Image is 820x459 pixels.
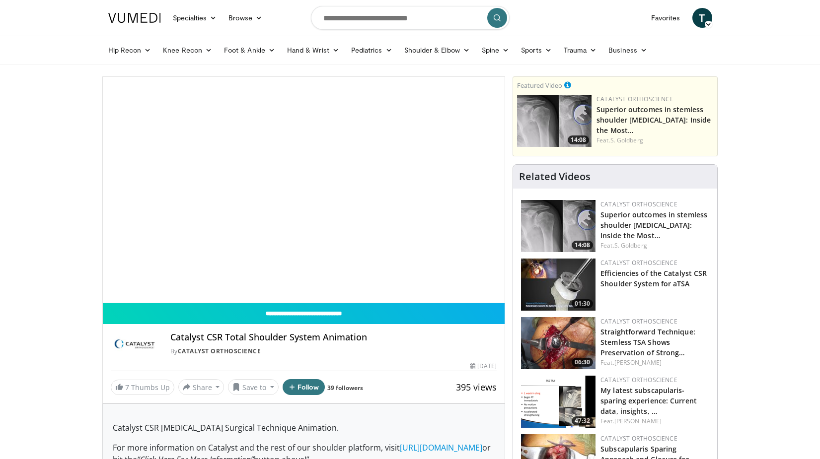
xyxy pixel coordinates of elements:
a: Spine [476,40,515,60]
span: 47:32 [572,416,593,425]
img: 9da787ca-2dfb-43c1-a0a8-351c907486d2.png.150x105_q85_crop-smart_upscale.png [521,317,596,369]
a: Browse [223,8,268,28]
a: 01:30 [521,259,596,311]
button: Save to [228,379,279,395]
button: Follow [283,379,325,395]
span: 14:08 [568,135,589,144]
img: 9f15458b-d013-4cfd-976d-a83a3859932f.150x105_q85_crop-smart_upscale.jpg [521,200,596,252]
small: Featured Video [517,81,562,90]
a: 47:32 [521,376,596,428]
span: 7 [125,383,129,392]
h4: Related Videos [519,171,591,183]
a: Catalyst OrthoScience [600,259,677,267]
a: Knee Recon [157,40,218,60]
img: Catalyst OrthoScience [111,332,158,356]
a: S. Goldberg [610,136,643,144]
span: 395 views [456,381,497,393]
span: For more information on Catalyst and the rest of our shoulder platform, visit [113,442,400,453]
a: Catalyst OrthoScience [596,95,673,103]
div: By [170,347,497,356]
a: Superior outcomes in stemless shoulder [MEDICAL_DATA]: Inside the Most… [596,105,711,135]
video-js: Video Player [103,77,505,303]
span: 06:30 [572,358,593,367]
a: Efficiencies of the Catalyst CSR Shoulder System for aTSA [600,268,707,288]
a: 14:08 [521,200,596,252]
a: 14:08 [517,95,592,147]
a: [URL][DOMAIN_NAME] [400,442,482,453]
a: Favorites [645,8,686,28]
a: Catalyst OrthoScience [600,200,677,208]
div: Feat. [596,136,713,145]
div: Feat. [600,358,709,367]
a: Hand & Wrist [281,40,345,60]
img: fb133cba-ae71-4125-a373-0117bb5c96eb.150x105_q85_crop-smart_upscale.jpg [521,259,596,311]
a: Hip Recon [102,40,157,60]
a: [PERSON_NAME] [614,417,662,425]
div: Feat. [600,417,709,426]
a: T [692,8,712,28]
input: Search topics, interventions [311,6,510,30]
a: 7 Thumbs Up [111,380,174,395]
img: 9f15458b-d013-4cfd-976d-a83a3859932f.150x105_q85_crop-smart_upscale.jpg [517,95,592,147]
a: Catalyst OrthoScience [600,434,677,443]
a: Shoulder & Elbow [398,40,476,60]
a: [PERSON_NAME] [614,358,662,367]
a: Catalyst OrthoScience [600,376,677,384]
a: 39 followers [327,384,363,392]
div: [DATE] [470,362,497,371]
a: Business [602,40,653,60]
span: 01:30 [572,299,593,308]
img: 80373a9b-554e-45fa-8df5-19b638f02d60.png.150x105_q85_crop-smart_upscale.png [521,376,596,428]
a: Catalyst OrthoScience [600,317,677,326]
a: Catalyst OrthoScience [178,347,261,355]
p: Catalyst CSR [MEDICAL_DATA] Surgical Technique Animation. [113,422,495,434]
a: My latest subscapularis-sparing experience: Current data, insights, … [600,386,697,416]
div: Feat. [600,241,709,250]
a: Sports [515,40,558,60]
h4: Catalyst CSR Total Shoulder System Animation [170,332,497,343]
a: S. Goldberg [614,241,647,250]
a: Specialties [167,8,223,28]
img: VuMedi Logo [108,13,161,23]
a: Pediatrics [345,40,398,60]
a: 06:30 [521,317,596,369]
span: 14:08 [572,241,593,250]
a: Foot & Ankle [218,40,281,60]
button: Share [178,379,224,395]
a: Straightforward Technique: Stemless TSA Shows Preservation of Strong… [600,327,695,357]
a: Superior outcomes in stemless shoulder [MEDICAL_DATA]: Inside the Most… [600,210,707,240]
a: Trauma [558,40,603,60]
